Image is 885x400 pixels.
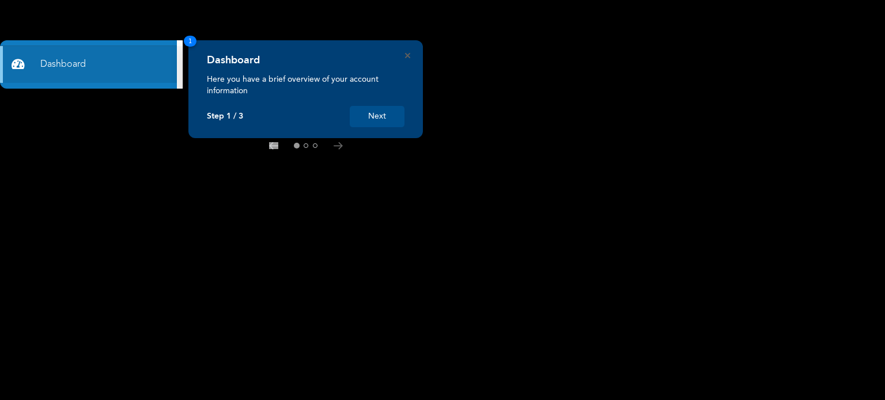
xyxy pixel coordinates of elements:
[184,36,196,47] span: 1
[405,53,410,58] button: Close
[207,74,404,97] p: Here you have a brief overview of your account information
[350,106,404,127] button: Next
[207,112,243,121] p: Step 1 / 3
[207,54,260,67] h4: Dashboard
